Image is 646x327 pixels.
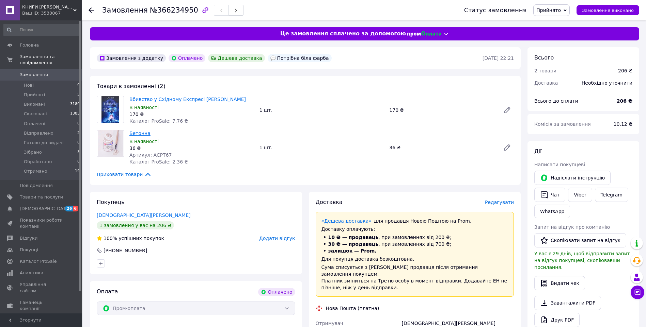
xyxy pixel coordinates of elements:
[102,6,148,14] span: Замовлення
[534,121,591,127] span: Комісія за замовлення
[595,188,628,202] a: Telegram
[316,321,343,326] span: Отримувач
[103,247,148,254] div: [PHONE_NUMBER]
[534,98,578,104] span: Всього до сплати
[97,288,118,295] span: Оплата
[534,148,541,155] span: Дії
[129,145,254,152] div: 36 ₴
[321,256,508,262] div: Для покупця доставка безкоштовна.
[20,281,63,294] span: Управління сайтом
[20,247,38,253] span: Покупці
[97,171,152,178] span: Приховати товари
[24,92,45,98] span: Прийняті
[24,121,45,127] span: Оплачені
[24,130,53,136] span: Відправлено
[129,105,159,110] span: В наявності
[534,188,565,202] button: Чат
[618,67,632,74] div: 206 ₴
[97,212,190,218] a: [DEMOGRAPHIC_DATA][PERSON_NAME]
[129,139,159,144] span: В наявності
[534,296,601,310] a: Завантажити PDF
[24,159,52,165] span: Обработано
[20,194,63,200] span: Товари та послуги
[77,121,80,127] span: 0
[97,199,125,205] span: Покупець
[97,221,174,229] div: 1 замовлення у вас на 206 ₴
[150,6,198,14] span: №366234950
[129,118,188,124] span: Каталог ProSale: 7.76 ₴
[387,105,498,115] div: 170 ₴
[129,97,246,102] a: Вбивство у Східному Експресі [PERSON_NAME]
[24,111,47,117] span: Скасовані
[77,159,80,165] span: 0
[20,206,70,212] span: [DEMOGRAPHIC_DATA]
[534,162,585,167] span: Написати покупцеві
[97,83,166,89] span: Товари в замовленні (2)
[104,236,117,241] span: 100%
[3,24,80,36] input: Пошук
[387,143,498,152] div: 36 ₴
[328,241,379,247] span: 30 ₴ — продавець
[24,168,47,174] span: Отримано
[257,143,387,152] div: 1 шт.
[20,299,63,312] span: Гаманець компанії
[328,248,377,254] span: залишок — Prom.
[578,75,636,90] div: Необхідно уточнити
[534,224,610,230] span: Запит на відгук про компанію
[77,92,80,98] span: 5
[321,218,372,224] a: «Дешева доставка»
[65,206,73,211] span: 26
[617,98,632,104] b: 206 ₴
[280,30,406,38] span: Це замовлення сплачено за допомогою
[483,55,514,61] time: [DATE] 22:21
[20,54,82,66] span: Замовлення та повідомлення
[321,234,508,241] li: , при замовленнях від 200 ₴;
[328,235,379,240] span: 10 ₴ — продавець
[464,7,527,14] div: Статус замовлення
[534,68,556,73] span: 2 товари
[20,258,57,264] span: Каталог ProSale
[73,206,78,211] span: 6
[568,188,592,202] a: Viber
[129,111,254,118] div: 170 ₴
[129,159,188,165] span: Каталог ProSale: 2.36 ₴
[324,305,381,312] div: Нова Пошта (платна)
[20,72,48,78] span: Замовлення
[270,55,276,61] img: :speech_balloon:
[70,101,80,107] span: 3180
[169,54,205,62] div: Оплачено
[268,54,332,62] div: Потрібна біла фарба
[577,5,639,15] button: Замовлення виконано
[24,140,64,146] span: Готово до видачі
[20,217,63,229] span: Показники роботи компанії
[97,235,164,242] div: успішних покупок
[534,313,580,327] a: Друк PDF
[534,80,558,86] span: Доставка
[20,270,43,276] span: Аналітика
[316,199,343,205] span: Доставка
[77,130,80,136] span: 2
[257,105,387,115] div: 1 шт.
[536,7,561,13] span: Прийнято
[485,200,514,205] span: Редагувати
[24,82,34,88] span: Нові
[24,101,45,107] span: Виконані
[614,121,632,127] span: 10.12 ₴
[97,54,166,62] div: Замовлення з додатку
[321,264,508,291] div: Сума списується з [PERSON_NAME] продавця після отримання замовлення покупцем. Платник зміниться н...
[534,233,626,247] button: Скопіювати запит на відгук
[631,286,644,299] button: Чат з покупцем
[534,251,630,270] span: У вас є 29 днів, щоб відправити запит на відгук покупцеві, скопіювавши посилання.
[24,149,42,155] span: Зібрано
[582,8,634,13] span: Замовлення виконано
[258,288,295,296] div: Оплачено
[321,241,508,247] li: , при замовленнях від 700 ₴;
[98,130,123,157] img: Бетонна
[321,226,508,233] div: Доставку оплачують:
[20,42,39,48] span: Головна
[89,7,94,14] div: Повернутися назад
[70,111,80,117] span: 1385
[321,218,508,224] div: для продавця Новою Поштою на Prom.
[208,54,265,62] div: Дешева доставка
[500,103,514,117] a: Редагувати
